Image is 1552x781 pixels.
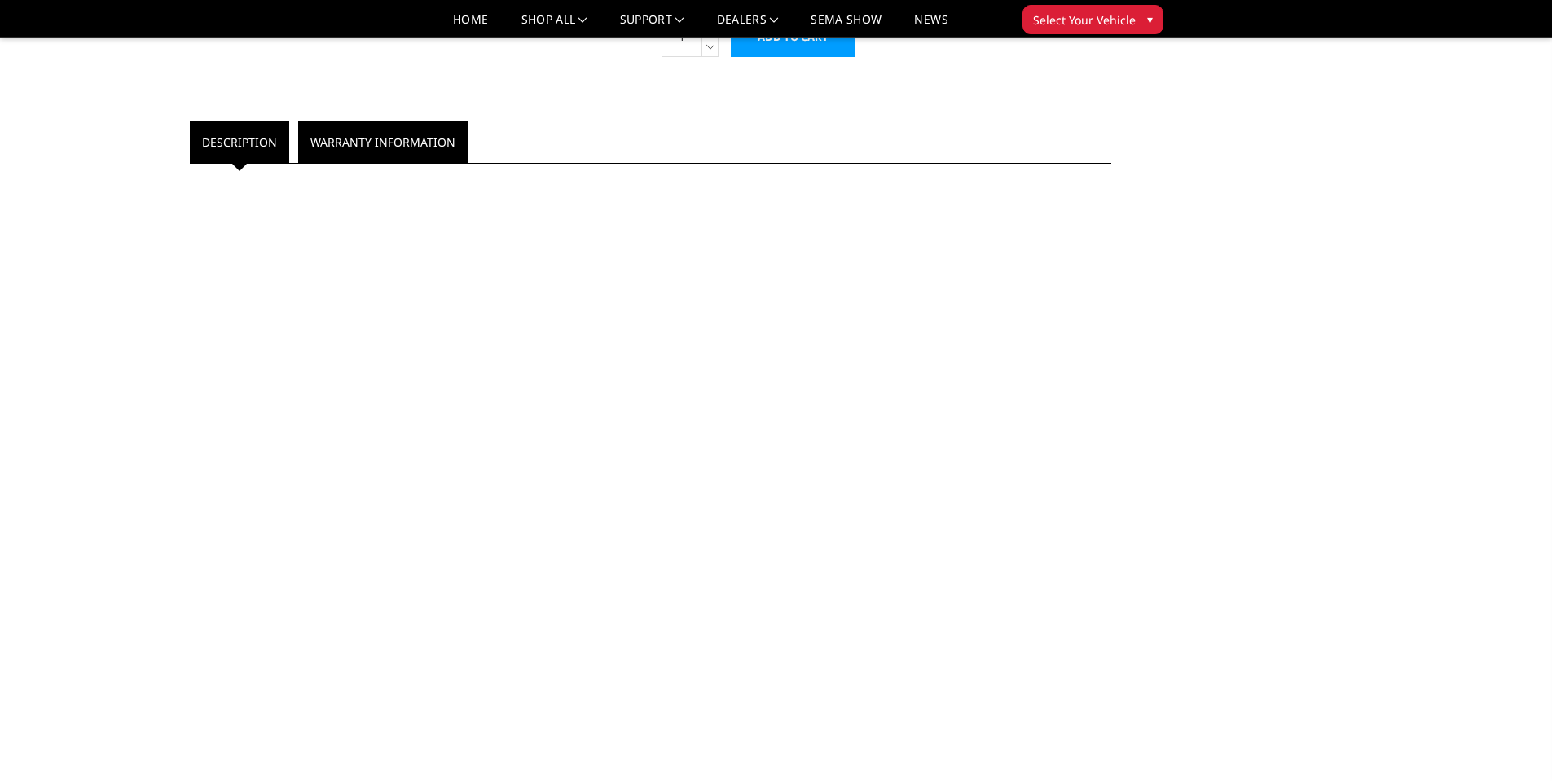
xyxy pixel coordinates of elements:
[521,14,587,37] a: shop all
[811,14,882,37] a: SEMA Show
[190,121,289,163] a: Description
[453,14,488,37] a: Home
[1147,11,1153,28] span: ▾
[717,14,779,37] a: Dealers
[1022,5,1163,34] button: Select Your Vehicle
[298,121,468,163] a: Warranty Information
[620,14,684,37] a: Support
[914,14,947,37] a: News
[1033,11,1136,29] span: Select Your Vehicle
